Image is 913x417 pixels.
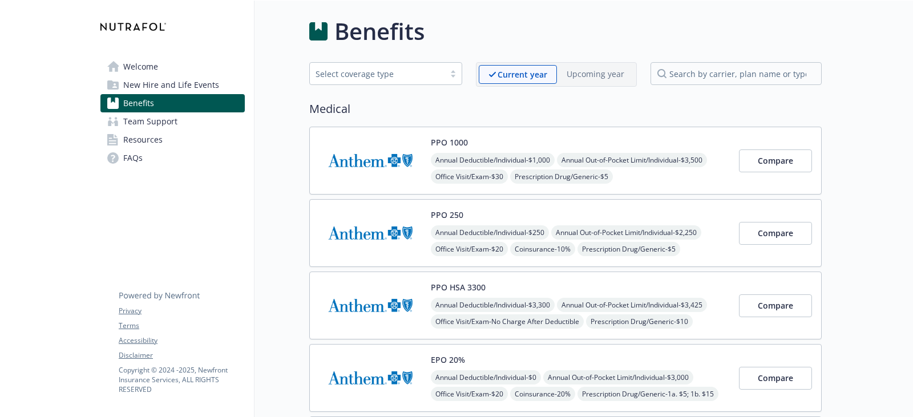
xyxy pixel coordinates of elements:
a: Welcome [100,58,245,76]
span: Upcoming year [557,65,634,84]
img: Anthem Blue Cross carrier logo [319,354,422,402]
span: Office Visit/Exam - No Charge After Deductible [431,314,584,329]
img: Anthem Blue Cross carrier logo [319,281,422,330]
span: Office Visit/Exam - $20 [431,242,508,256]
span: Resources [123,131,163,149]
span: New Hire and Life Events [123,76,219,94]
span: FAQs [123,149,143,167]
span: Welcome [123,58,158,76]
span: Team Support [123,112,177,131]
button: EPO 20% [431,354,465,366]
span: Prescription Drug/Generic - $10 [586,314,693,329]
span: Office Visit/Exam - $30 [431,169,508,184]
button: Compare [739,367,812,390]
h1: Benefits [334,14,425,48]
a: Privacy [119,306,244,316]
p: Upcoming year [567,68,624,80]
a: Accessibility [119,335,244,346]
a: Team Support [100,112,245,131]
p: Copyright © 2024 - 2025 , Newfront Insurance Services, ALL RIGHTS RESERVED [119,365,244,394]
span: Compare [758,300,793,311]
span: Coinsurance - 20% [510,387,575,401]
h2: Medical [309,100,822,118]
span: Annual Deductible/Individual - $250 [431,225,549,240]
button: PPO 1000 [431,136,468,148]
a: Terms [119,321,244,331]
span: Annual Out-of-Pocket Limit/Individual - $3,425 [557,298,707,312]
a: Resources [100,131,245,149]
span: Coinsurance - 10% [510,242,575,256]
span: Benefits [123,94,154,112]
span: Annual Out-of-Pocket Limit/Individual - $3,500 [557,153,707,167]
div: Select coverage type [316,68,439,80]
button: Compare [739,222,812,245]
button: Compare [739,294,812,317]
input: search by carrier, plan name or type [651,62,822,85]
img: Anthem Blue Cross carrier logo [319,136,422,185]
a: New Hire and Life Events [100,76,245,94]
span: Annual Out-of-Pocket Limit/Individual - $3,000 [543,370,693,384]
span: Office Visit/Exam - $20 [431,387,508,401]
span: Annual Deductible/Individual - $0 [431,370,541,384]
span: Prescription Drug/Generic - $5 [510,169,613,184]
button: PPO 250 [431,209,463,221]
span: Compare [758,155,793,166]
span: Annual Deductible/Individual - $3,300 [431,298,555,312]
span: Annual Deductible/Individual - $1,000 [431,153,555,167]
span: Compare [758,373,793,383]
span: Prescription Drug/Generic - $5 [577,242,680,256]
img: Anthem Blue Cross carrier logo [319,209,422,257]
a: Disclaimer [119,350,244,361]
a: Benefits [100,94,245,112]
span: Annual Out-of-Pocket Limit/Individual - $2,250 [551,225,701,240]
a: FAQs [100,149,245,167]
button: Compare [739,149,812,172]
button: PPO HSA 3300 [431,281,486,293]
span: Compare [758,228,793,238]
span: Prescription Drug/Generic - 1a. $5; 1b. $15 [577,387,718,401]
p: Current year [498,68,547,80]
